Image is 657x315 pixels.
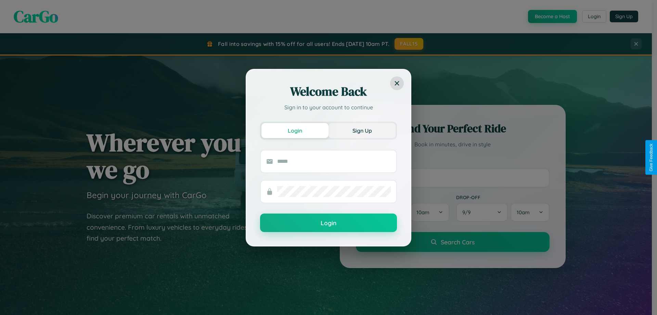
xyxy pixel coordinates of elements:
[260,83,397,100] h2: Welcome Back
[260,214,397,232] button: Login
[261,123,328,138] button: Login
[649,144,654,171] div: Give Feedback
[260,103,397,111] p: Sign in to your account to continue
[328,123,396,138] button: Sign Up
